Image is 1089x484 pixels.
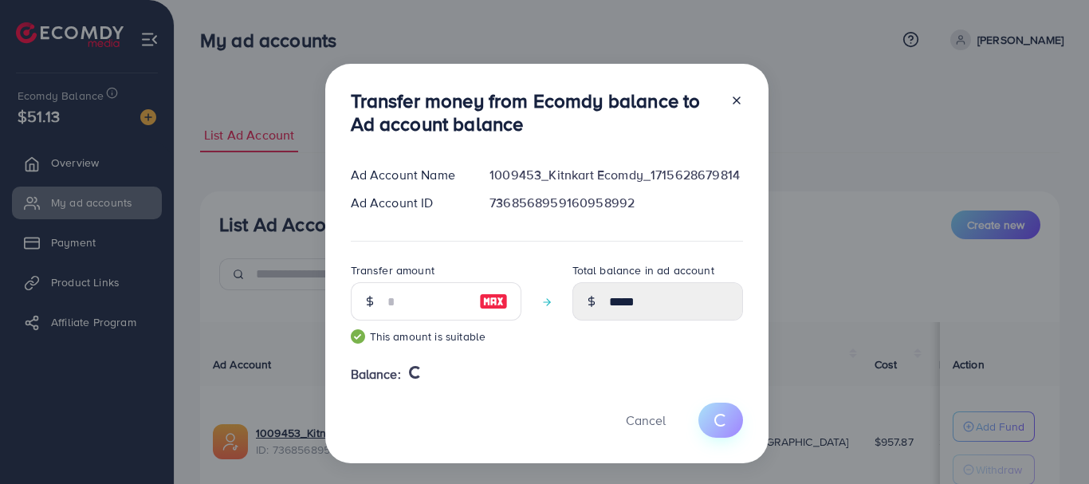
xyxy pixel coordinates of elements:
[626,411,666,429] span: Cancel
[1021,412,1077,472] iframe: Chat
[572,262,714,278] label: Total balance in ad account
[338,194,478,212] div: Ad Account ID
[606,403,686,437] button: Cancel
[479,292,508,311] img: image
[338,166,478,184] div: Ad Account Name
[351,89,717,136] h3: Transfer money from Ecomdy balance to Ad account balance
[477,166,755,184] div: 1009453_Kitnkart Ecomdy_1715628679814
[351,365,401,384] span: Balance:
[351,329,521,344] small: This amount is suitable
[477,194,755,212] div: 7368568959160958992
[351,329,365,344] img: guide
[351,262,434,278] label: Transfer amount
